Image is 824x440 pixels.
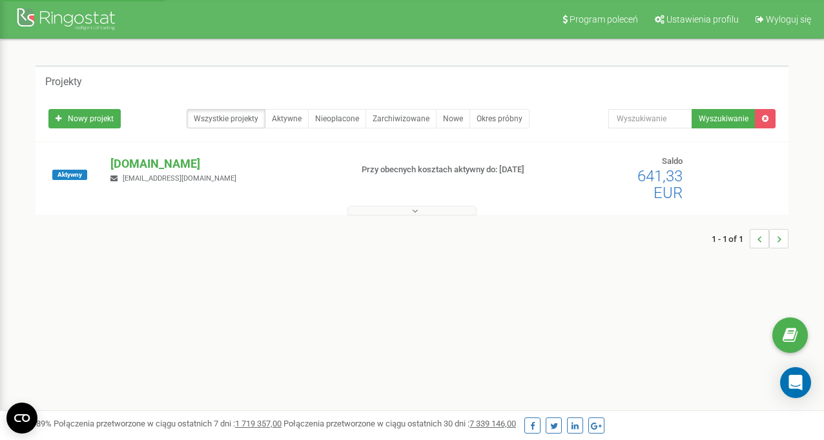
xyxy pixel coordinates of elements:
u: 1 719 357,00 [235,419,282,428]
span: Połączenia przetworzone w ciągu ostatnich 30 dni : [283,419,516,428]
span: Aktywny [52,170,87,180]
a: Nowe [436,109,470,128]
button: Wyszukiwanie [692,109,756,128]
button: Open CMP widget [6,403,37,434]
span: 1 - 1 of 1 [712,229,750,248]
div: Open Intercom Messenger [780,367,811,398]
a: Nieopłacone [308,109,366,128]
p: Przy obecnych kosztach aktywny do: [DATE] [362,164,529,176]
span: Program poleceń [570,14,638,25]
span: Wyloguj się [766,14,811,25]
span: Saldo [662,156,683,166]
a: Okres próbny [469,109,530,128]
nav: ... [712,216,788,261]
a: Aktywne [265,109,309,128]
a: Zarchiwizowane [366,109,437,128]
h5: Projekty [45,76,82,88]
span: Połączenia przetworzone w ciągu ostatnich 7 dni : [54,419,282,428]
a: Wszystkie projekty [187,109,265,128]
span: [EMAIL_ADDRESS][DOMAIN_NAME] [123,174,236,183]
a: Nowy projekt [48,109,121,128]
span: Ustawienia profilu [666,14,739,25]
u: 7 339 146,00 [469,419,516,428]
p: [DOMAIN_NAME] [110,155,340,172]
input: Wyszukiwanie [608,109,692,128]
span: 641,33 EUR [637,167,683,202]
